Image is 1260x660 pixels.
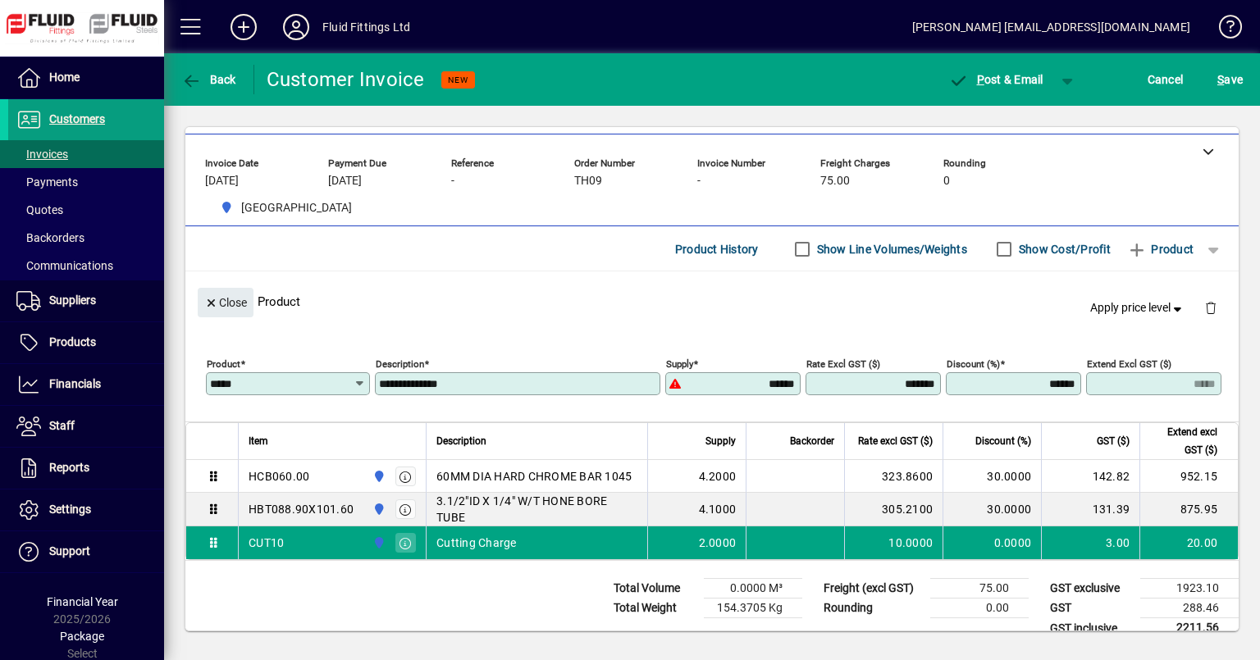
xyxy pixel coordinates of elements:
[1191,300,1230,315] app-page-header-button: Delete
[943,493,1041,526] td: 30.0000
[1097,432,1130,450] span: GST ($)
[1016,241,1111,257] label: Show Cost/Profit
[436,493,637,526] span: 3.1/2"ID X 1/4" W/T HONE BORE TUBE
[806,358,880,370] mat-label: Rate excl GST ($)
[855,501,933,517] div: 305.2100
[8,224,164,252] a: Backorders
[205,175,239,188] span: [DATE]
[322,14,410,40] div: Fluid Fittings Ltd
[574,175,602,188] span: TH09
[436,432,486,450] span: Description
[977,73,984,86] span: P
[8,322,164,363] a: Products
[8,140,164,168] a: Invoices
[49,294,96,307] span: Suppliers
[943,526,1041,559] td: 0.0000
[1042,599,1140,618] td: GST
[704,579,802,599] td: 0.0000 M³
[930,579,1029,599] td: 75.00
[8,531,164,572] a: Support
[8,448,164,489] a: Reports
[675,236,759,262] span: Product History
[16,259,113,272] span: Communications
[328,175,362,188] span: [DATE]
[1119,234,1202,264] button: Product
[699,468,737,485] span: 4.2000
[1042,579,1140,599] td: GST exclusive
[16,203,63,216] span: Quotes
[49,71,80,84] span: Home
[198,288,253,317] button: Close
[217,12,270,42] button: Add
[814,241,967,257] label: Show Line Volumes/Weights
[940,65,1052,94] button: Post & Email
[448,75,468,85] span: NEW
[790,432,834,450] span: Backorder
[213,198,358,218] span: AUCKLAND
[1139,460,1238,493] td: 952.15
[8,252,164,280] a: Communications
[207,358,240,370] mat-label: Product
[436,535,517,551] span: Cutting Charge
[1140,599,1239,618] td: 288.46
[820,175,850,188] span: 75.00
[241,199,352,216] span: [GEOGRAPHIC_DATA]
[855,535,933,551] div: 10.0000
[1139,493,1238,526] td: 875.95
[368,500,387,518] span: AUCKLAND
[1150,423,1217,459] span: Extend excl GST ($)
[249,468,309,485] div: HCB060.00
[8,196,164,224] a: Quotes
[8,57,164,98] a: Home
[185,271,1239,331] div: Product
[16,231,84,244] span: Backorders
[1217,73,1224,86] span: S
[249,535,284,551] div: CUT10
[1140,618,1239,639] td: 2211.56
[1191,288,1230,327] button: Delete
[705,432,736,450] span: Supply
[8,364,164,405] a: Financials
[436,468,632,485] span: 60MM DIA HARD CHROME BAR 1045
[1144,65,1188,94] button: Cancel
[948,73,1043,86] span: ost & Email
[8,489,164,530] a: Settings
[376,358,424,370] mat-label: Description
[1042,618,1140,639] td: GST inclusive
[368,534,387,552] span: AUCKLAND
[16,148,68,161] span: Invoices
[368,467,387,485] span: AUCKLAND
[1041,493,1139,526] td: 131.39
[194,294,258,309] app-page-header-button: Close
[943,175,950,188] span: 0
[270,12,322,42] button: Profile
[249,501,354,517] div: HBT088.90X101.60
[1207,3,1239,57] a: Knowledge Base
[1213,65,1247,94] button: Save
[60,630,104,643] span: Package
[943,460,1041,493] td: 30.0000
[1087,358,1171,370] mat-label: Extend excl GST ($)
[49,335,96,348] span: Products
[912,14,1190,40] div: [PERSON_NAME] [EMAIL_ADDRESS][DOMAIN_NAME]
[855,468,933,485] div: 323.8600
[49,377,101,390] span: Financials
[8,168,164,196] a: Payments
[699,535,737,551] span: 2.0000
[1140,579,1239,599] td: 1923.10
[49,544,90,558] span: Support
[451,175,454,188] span: -
[8,280,164,321] a: Suppliers
[204,289,247,316] span: Close
[858,432,933,450] span: Rate excl GST ($)
[8,406,164,447] a: Staff
[1041,460,1139,493] td: 142.82
[704,599,802,618] td: 154.3705 Kg
[49,503,91,516] span: Settings
[975,432,1031,450] span: Discount (%)
[1148,66,1184,93] span: Cancel
[49,112,105,125] span: Customers
[49,419,75,432] span: Staff
[177,65,240,94] button: Back
[669,234,765,264] button: Product History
